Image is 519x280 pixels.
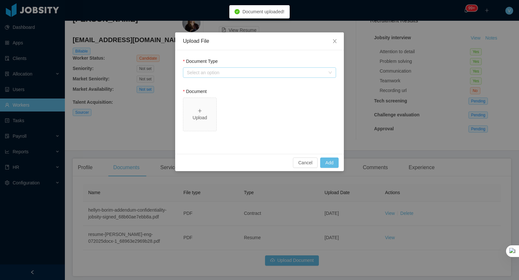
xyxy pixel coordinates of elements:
[242,9,284,14] span: Document uploaded!
[293,157,318,168] button: Cancel
[183,38,336,45] div: Upload File
[328,71,332,75] i: icon: down
[332,39,337,44] i: icon: close
[326,32,344,51] button: Close
[198,109,202,113] i: icon: plus
[186,114,214,121] div: Upload
[187,69,325,76] div: Select an option
[183,89,207,94] label: Document
[183,98,216,131] span: icon: plusUpload
[320,157,339,168] button: Add
[235,9,240,14] i: icon: check-circle
[183,59,218,64] label: Document Type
